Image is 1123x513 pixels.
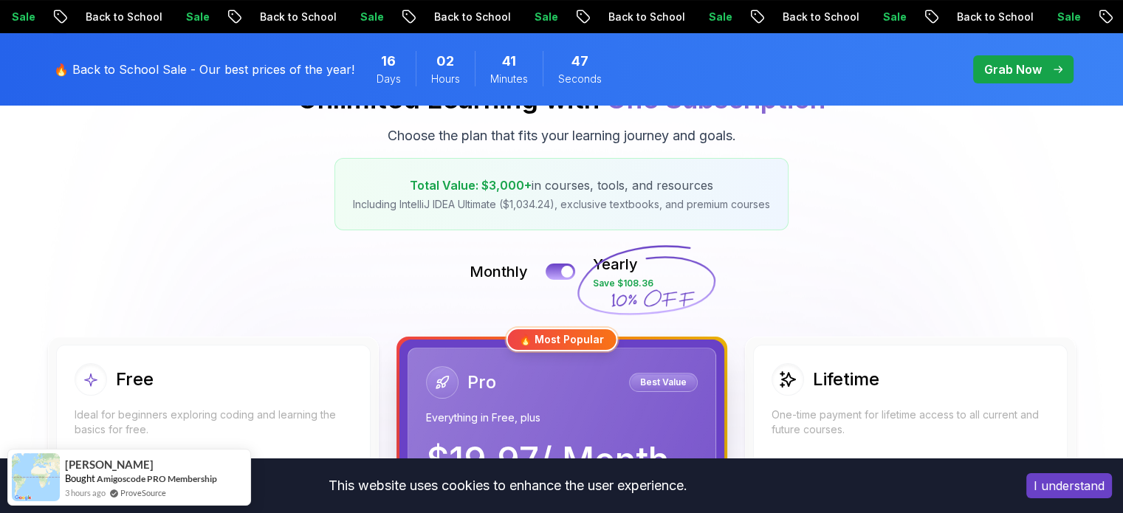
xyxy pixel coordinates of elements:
span: Hours [431,72,460,86]
p: Choose the plan that fits your learning journey and goals. [388,125,736,146]
a: Amigoscode PRO Membership [97,473,217,484]
span: 41 Minutes [502,51,516,72]
p: Sale [780,10,828,24]
p: Back to School [332,10,432,24]
p: Back to School [506,10,606,24]
p: Sale [432,10,479,24]
p: $ 19.97 / Month [426,443,669,478]
p: Sale [955,10,1002,24]
span: [PERSON_NAME] [65,458,154,471]
span: 47 Seconds [571,51,588,72]
img: provesource social proof notification image [12,453,60,501]
h2: Unlimited Learning with [298,84,825,114]
p: Ideal for beginners exploring coding and learning the basics for free. [75,407,352,437]
span: Days [377,72,401,86]
span: 16 Days [381,51,396,72]
p: Sale [83,10,131,24]
a: ProveSource [120,486,166,499]
h2: Pro [467,371,496,394]
p: Including IntelliJ IDEA Ultimate ($1,034.24), exclusive textbooks, and premium courses [353,197,770,212]
p: Back to School [157,10,258,24]
span: Seconds [558,72,602,86]
h2: Lifetime [813,368,879,391]
p: Back to School [680,10,780,24]
button: Accept cookies [1026,473,1112,498]
p: Sale [258,10,305,24]
h2: Free [116,368,154,391]
p: Best Value [631,375,696,390]
p: Monthly [470,261,528,282]
span: Minutes [490,72,528,86]
div: This website uses cookies to enhance the user experience. [11,469,1004,502]
span: 3 hours ago [65,486,106,499]
p: Back to School [854,10,955,24]
span: 2 Hours [436,51,454,72]
p: 🔥 Back to School Sale - Our best prices of the year! [54,61,354,78]
p: Grab Now [984,61,1042,78]
p: Sale [606,10,653,24]
p: Everything in Free, plus [426,410,698,425]
p: One-time payment for lifetime access to all current and future courses. [772,407,1049,437]
span: Total Value: $3,000+ [410,178,532,193]
p: in courses, tools, and resources [353,176,770,194]
span: Bought [65,472,95,484]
